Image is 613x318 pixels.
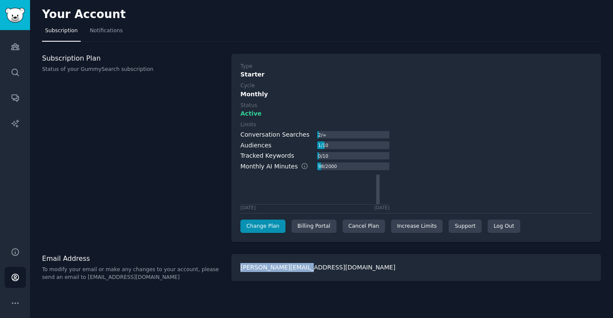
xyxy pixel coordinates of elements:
span: Notifications [90,27,123,35]
img: GummySearch logo [5,8,25,23]
div: Audiences [240,141,271,150]
div: 98 / 2000 [317,162,337,170]
div: Starter [240,70,592,79]
div: Monthly [240,90,592,99]
p: Status of your GummySearch subscription [42,66,222,73]
p: To modify your email or make any changes to your account, please send an email to [EMAIL_ADDRESS]... [42,266,222,281]
h3: Subscription Plan [42,54,222,63]
div: Monthly AI Minutes [240,162,317,171]
div: Conversation Searches [240,130,310,139]
div: 1 / 10 [317,141,329,149]
a: Notifications [87,24,126,42]
a: Subscription [42,24,81,42]
a: Increase Limits [391,220,443,233]
a: Support [449,220,481,233]
span: Active [240,109,261,118]
span: Subscription [45,27,78,35]
div: Log Out [488,220,520,233]
div: Status [240,102,257,110]
div: 2 / ∞ [317,131,327,139]
h3: Email Address [42,254,222,263]
a: Change Plan [240,220,285,233]
div: Tracked Keywords [240,151,294,160]
div: [DATE] [374,205,390,211]
div: [DATE] [240,205,256,211]
h2: Your Account [42,8,126,21]
div: Cancel Plan [343,220,385,233]
div: Billing Portal [291,220,337,233]
div: Cycle [240,82,255,90]
div: [PERSON_NAME][EMAIL_ADDRESS][DOMAIN_NAME] [231,254,601,281]
div: Limits [240,121,256,129]
div: Type [240,63,252,70]
div: 0 / 10 [317,152,329,160]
